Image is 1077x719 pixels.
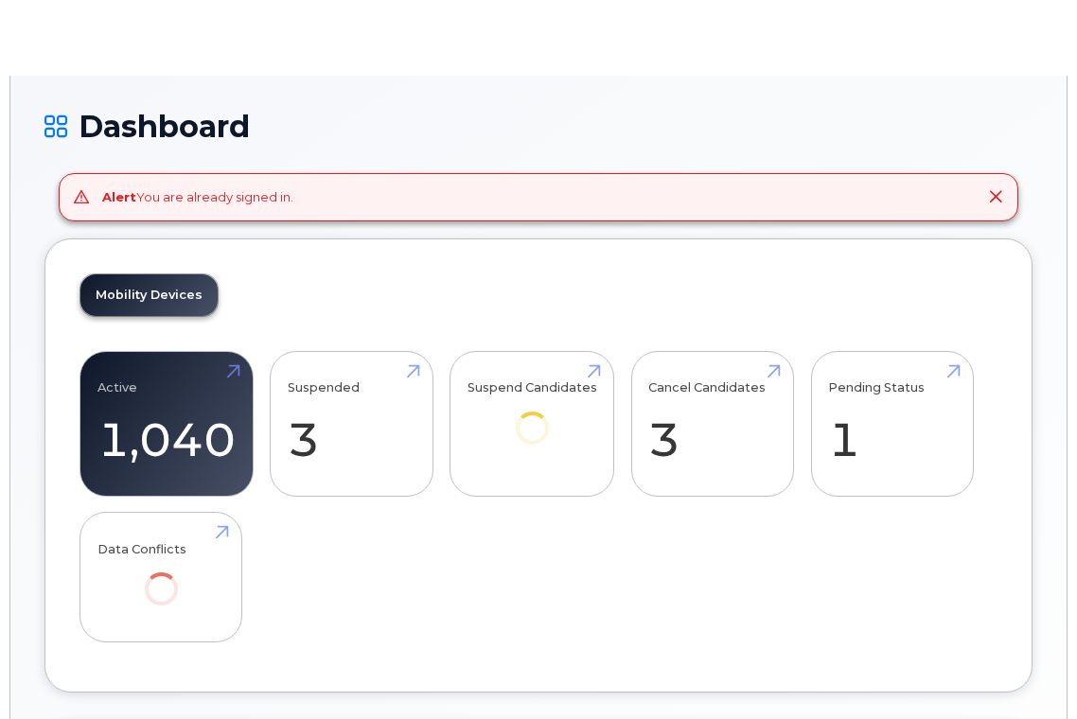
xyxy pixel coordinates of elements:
[97,523,225,632] a: Data Conflicts
[44,110,1033,143] h1: Dashboard
[828,361,956,486] a: Pending Status 1
[97,361,236,486] a: Active 1,040
[102,188,293,206] div: You are already signed in.
[102,189,136,204] strong: Alert
[648,361,776,486] a: Cancel Candidates 3
[468,361,597,470] a: Suspend Candidates
[288,361,415,486] a: Suspended 3
[80,274,218,316] a: Mobility Devices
